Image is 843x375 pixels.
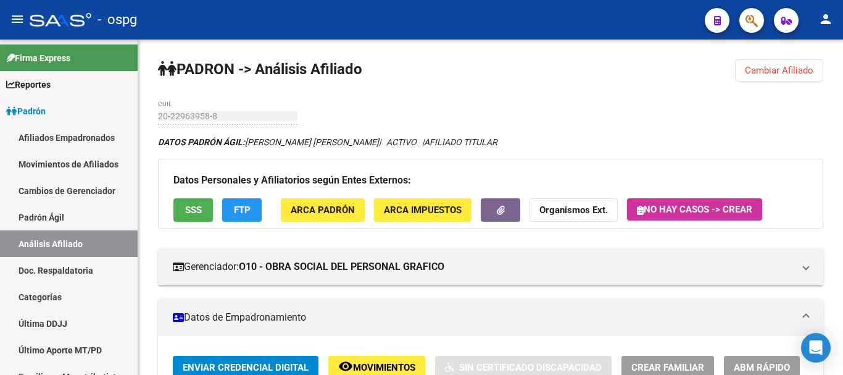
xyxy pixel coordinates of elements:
[158,248,823,285] mat-expansion-panel-header: Gerenciador:O10 - OBRA SOCIAL DEL PERSONAL GRAFICO
[801,333,831,363] div: Open Intercom Messenger
[10,12,25,27] mat-icon: menu
[459,362,602,373] span: Sin Certificado Discapacidad
[374,198,471,221] button: ARCA Impuestos
[384,205,462,216] span: ARCA Impuestos
[631,362,704,373] span: Crear Familiar
[239,260,444,274] strong: O10 - OBRA SOCIAL DEL PERSONAL GRAFICO
[173,311,794,324] mat-panel-title: Datos de Empadronamiento
[818,12,833,27] mat-icon: person
[158,61,362,78] strong: PADRON -> Análisis Afiliado
[6,51,70,65] span: Firma Express
[173,260,794,274] mat-panel-title: Gerenciador:
[281,198,365,221] button: ARCA Padrón
[158,137,379,147] span: [PERSON_NAME] [PERSON_NAME]
[539,205,608,216] strong: Organismos Ext.
[158,299,823,336] mat-expansion-panel-header: Datos de Empadronamiento
[6,78,51,91] span: Reportes
[627,198,762,221] button: No hay casos -> Crear
[173,198,213,221] button: SSS
[183,362,309,373] span: Enviar Credencial Digital
[637,204,752,215] span: No hay casos -> Crear
[424,137,497,147] span: AFILIADO TITULAR
[158,137,497,147] i: | ACTIVO |
[158,137,245,147] strong: DATOS PADRÓN ÁGIL:
[291,205,355,216] span: ARCA Padrón
[735,59,823,82] button: Cambiar Afiliado
[222,198,262,221] button: FTP
[234,205,251,216] span: FTP
[529,198,618,221] button: Organismos Ext.
[185,205,202,216] span: SSS
[6,104,46,118] span: Padrón
[734,362,790,373] span: ABM Rápido
[98,6,137,33] span: - ospg
[353,362,415,373] span: Movimientos
[173,172,808,189] h3: Datos Personales y Afiliatorios según Entes Externos:
[338,359,353,374] mat-icon: remove_red_eye
[745,65,813,76] span: Cambiar Afiliado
